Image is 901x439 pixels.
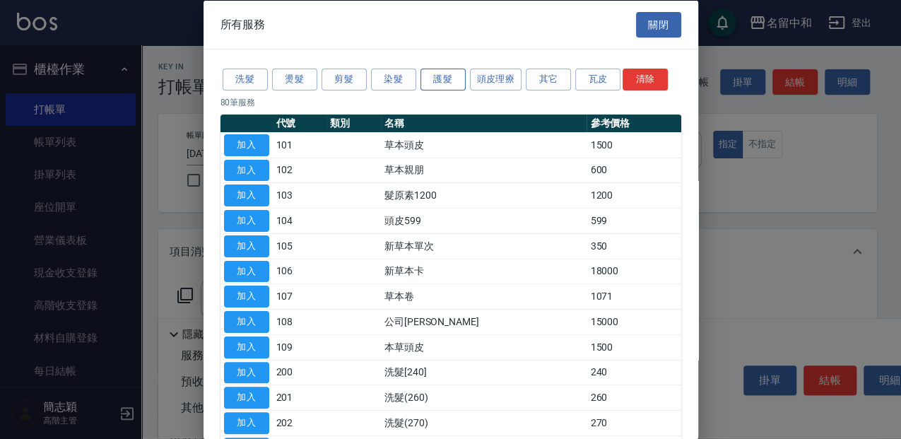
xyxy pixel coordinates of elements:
td: 洗髮(260) [381,385,587,410]
td: 200 [273,360,327,385]
button: 加入 [224,361,269,383]
button: 加入 [224,336,269,358]
td: 1500 [587,334,681,360]
td: 240 [587,360,681,385]
td: 公司[PERSON_NAME] [381,309,587,334]
td: 260 [587,385,681,410]
td: 草本親朋 [381,158,587,183]
td: 草本卷 [381,283,587,309]
td: 洗髮[240] [381,360,587,385]
td: 1200 [587,182,681,208]
button: 清除 [623,69,668,90]
td: 201 [273,385,327,410]
td: 105 [273,233,327,259]
td: 350 [587,233,681,259]
button: 護髮 [420,69,466,90]
td: 106 [273,259,327,284]
button: 頭皮理療 [470,69,522,90]
button: 加入 [224,311,269,333]
td: 599 [587,208,681,233]
td: 頭皮599 [381,208,587,233]
td: 髮原素1200 [381,182,587,208]
button: 關閉 [636,11,681,37]
button: 加入 [224,387,269,409]
td: 101 [273,132,327,158]
button: 加入 [224,210,269,232]
button: 加入 [224,134,269,156]
button: 加入 [224,185,269,206]
td: 102 [273,158,327,183]
td: 新草本單次 [381,233,587,259]
span: 所有服務 [220,17,266,31]
td: 108 [273,309,327,334]
th: 類別 [326,114,381,132]
td: 107 [273,283,327,309]
td: 新草本卡 [381,259,587,284]
button: 加入 [224,412,269,434]
button: 瓦皮 [575,69,620,90]
button: 加入 [224,235,269,257]
td: 18000 [587,259,681,284]
button: 剪髮 [322,69,367,90]
td: 1500 [587,132,681,158]
p: 80 筆服務 [220,95,681,108]
td: 270 [587,410,681,435]
td: 15000 [587,309,681,334]
td: 600 [587,158,681,183]
td: 109 [273,334,327,360]
td: 洗髮(270) [381,410,587,435]
button: 加入 [224,159,269,181]
td: 104 [273,208,327,233]
button: 加入 [224,260,269,282]
td: 本草頭皮 [381,334,587,360]
button: 洗髮 [223,69,268,90]
th: 名稱 [381,114,587,132]
th: 代號 [273,114,327,132]
td: 103 [273,182,327,208]
button: 其它 [526,69,571,90]
th: 參考價格 [587,114,681,132]
button: 加入 [224,286,269,308]
td: 1071 [587,283,681,309]
button: 燙髮 [272,69,317,90]
button: 染髮 [371,69,416,90]
td: 202 [273,410,327,435]
td: 草本頭皮 [381,132,587,158]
